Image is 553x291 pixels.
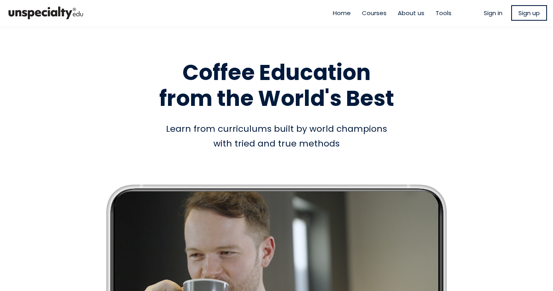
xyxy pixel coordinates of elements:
[518,8,540,18] span: Sign up
[50,121,504,151] div: Learn from curriculums built by world champions with tried and true methods
[6,3,86,23] img: bc390a18feecddb333977e298b3a00a1.png
[362,8,387,18] a: Courses
[333,8,351,18] a: Home
[50,60,504,111] h1: Coffee Education from the World's Best
[436,8,451,18] a: Tools
[398,8,424,18] a: About us
[484,8,502,18] a: Sign in
[511,5,547,21] a: Sign up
